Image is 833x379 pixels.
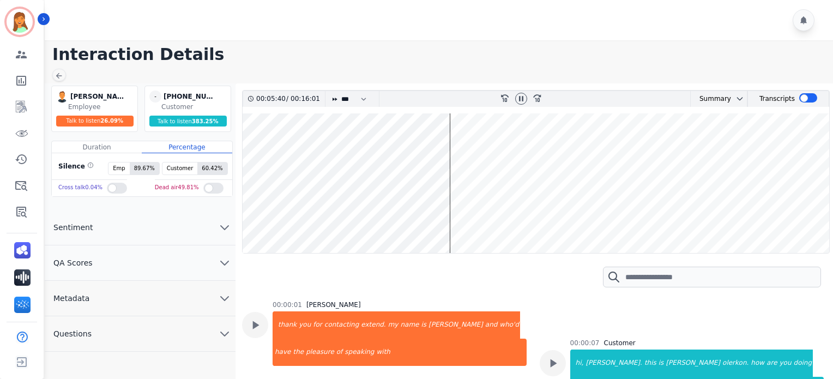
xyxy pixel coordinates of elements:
[45,222,101,233] span: Sentiment
[305,339,335,366] div: pleasure
[256,91,323,107] div: /
[312,311,323,339] div: for
[343,339,375,366] div: speaking
[793,350,813,377] div: doing
[643,350,657,377] div: this
[218,221,231,234] svg: chevron down
[765,350,778,377] div: are
[218,256,231,269] svg: chevron down
[750,350,765,377] div: how
[164,91,218,103] div: [PHONE_NUMBER]
[731,94,744,103] button: chevron down
[45,281,236,316] button: Metadata chevron down
[56,116,134,127] div: Talk to listen
[735,94,744,103] svg: chevron down
[721,350,750,377] div: olerkon.
[323,311,360,339] div: contacting
[778,350,793,377] div: you
[192,118,219,124] span: 383.25 %
[691,91,731,107] div: Summary
[45,245,236,281] button: QA Scores chevron down
[759,91,795,107] div: Transcripts
[130,163,159,175] span: 89.67 %
[56,162,94,175] div: Silence
[197,163,227,175] span: 60.42 %
[52,45,833,64] h1: Interaction Details
[498,311,520,339] div: who'd
[45,257,101,268] span: QA Scores
[149,91,161,103] span: -
[142,141,232,153] div: Percentage
[45,316,236,352] button: Questions chevron down
[570,339,600,347] div: 00:00:07
[68,103,135,111] div: Employee
[665,350,721,377] div: [PERSON_NAME]
[360,311,387,339] div: extend.
[571,350,585,377] div: hi,
[256,91,286,107] div: 00:05:40
[584,350,643,377] div: [PERSON_NAME].
[155,180,199,196] div: Dead air 49.81 %
[273,300,302,309] div: 00:00:01
[100,118,123,124] span: 26.09 %
[387,311,400,339] div: my
[420,311,428,339] div: is
[162,163,198,175] span: Customer
[427,311,484,339] div: [PERSON_NAME]
[161,103,228,111] div: Customer
[52,141,142,153] div: Duration
[108,163,129,175] span: Emp
[288,91,318,107] div: 00:16:01
[604,339,636,347] div: Customer
[149,116,227,127] div: Talk to listen
[335,339,344,366] div: of
[484,311,499,339] div: and
[274,311,298,339] div: thank
[218,327,231,340] svg: chevron down
[7,9,33,35] img: Bordered avatar
[58,180,102,196] div: Cross talk 0.04 %
[399,311,420,339] div: name
[298,311,312,339] div: you
[657,350,665,377] div: is
[274,339,292,366] div: have
[218,292,231,305] svg: chevron down
[292,339,305,366] div: the
[306,300,361,309] div: [PERSON_NAME]
[45,210,236,245] button: Sentiment chevron down
[70,91,125,103] div: [PERSON_NAME]
[45,328,100,339] span: Questions
[375,339,526,366] div: with
[45,293,98,304] span: Metadata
